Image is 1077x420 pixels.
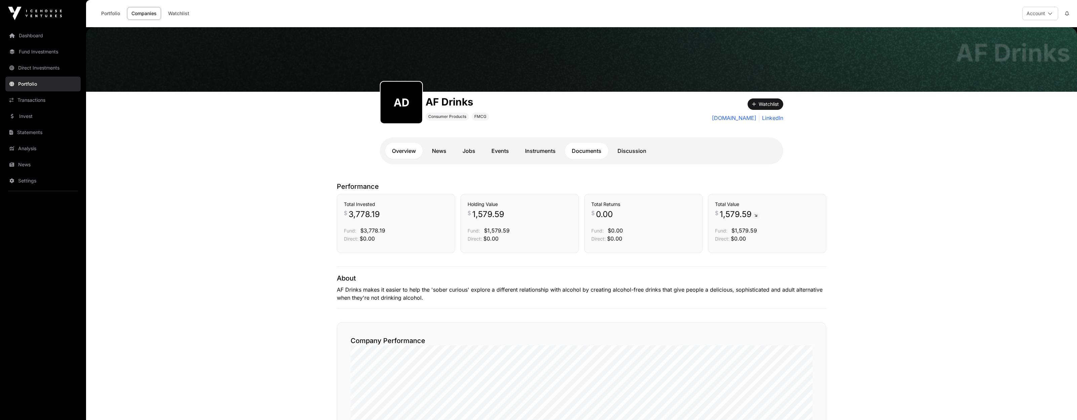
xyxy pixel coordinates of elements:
a: Instruments [518,143,562,159]
img: Icehouse Ventures Logo [8,7,62,20]
span: 0.00 [596,209,613,220]
h3: Total Invested [344,201,448,208]
span: Consumer Products [428,114,466,119]
a: Portfolio [97,7,124,20]
a: Companies [127,7,161,20]
span: $0.00 [607,235,622,242]
h3: Total Returns [591,201,695,208]
a: Overview [385,143,423,159]
a: News [425,143,453,159]
p: About [337,274,826,283]
span: $3,778.19 [360,227,385,234]
span: $1,579.59 [484,227,510,234]
a: [DOMAIN_NAME] [712,114,756,122]
span: Fund: [468,228,480,234]
nav: Tabs [385,143,778,159]
span: FMCG [474,114,486,119]
span: $ [344,209,347,217]
span: $ [591,209,595,217]
span: Fund: [344,228,356,234]
a: Statements [5,125,81,140]
button: Watchlist [748,98,783,110]
h1: AF Drinks [426,96,489,108]
img: af-drinks358.png [383,84,420,121]
a: Discussion [611,143,653,159]
a: Jobs [456,143,482,159]
span: $0.00 [731,235,746,242]
span: $0.00 [360,235,375,242]
h3: Total Value [715,201,819,208]
span: $0.00 [608,227,623,234]
a: Events [485,143,516,159]
h1: AF Drinks [956,41,1070,65]
span: Direct: [344,236,358,242]
a: Direct Investments [5,60,81,75]
span: 3,778.19 [349,209,380,220]
a: News [5,157,81,172]
span: $ [468,209,471,217]
span: Direct: [591,236,606,242]
a: Settings [5,173,81,188]
span: $ [715,209,718,217]
a: Analysis [5,141,81,156]
span: $0.00 [483,235,498,242]
a: Transactions [5,93,81,108]
a: Dashboard [5,28,81,43]
span: Direct: [468,236,482,242]
span: Fund: [715,228,727,234]
button: Account [1022,7,1058,20]
h3: Holding Value [468,201,572,208]
a: Watchlist [164,7,194,20]
iframe: Chat Widget [1043,388,1077,420]
span: $1,579.59 [731,227,757,234]
a: Invest [5,109,81,124]
span: 1,579.59 [720,209,760,220]
span: Fund: [591,228,604,234]
p: Performance [337,182,826,191]
h2: Company Performance [351,336,812,345]
img: AF Drinks [86,27,1077,92]
a: Documents [565,143,608,159]
span: Direct: [715,236,729,242]
p: AF Drinks makes it easier to help the 'sober curious' explore a different relationship with alcoh... [337,286,826,302]
a: LinkedIn [759,114,783,122]
span: 1,579.59 [472,209,504,220]
a: Fund Investments [5,44,81,59]
a: Portfolio [5,77,81,91]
